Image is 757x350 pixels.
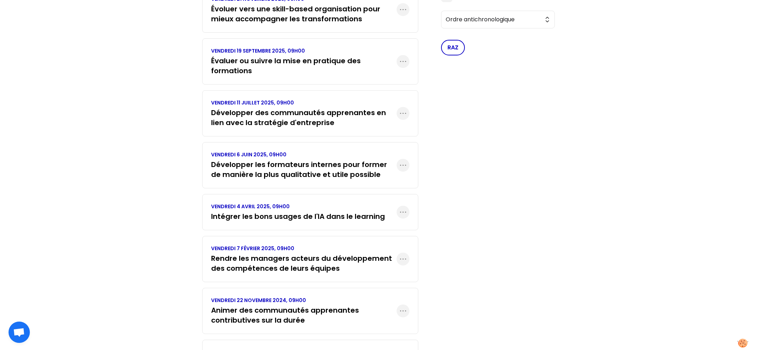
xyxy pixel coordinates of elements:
h3: Évaluer ou suivre la mise en pratique des formations [211,56,397,76]
a: VENDREDI 19 SEPTEMBRE 2025, 09H00Évaluer ou suivre la mise en pratique des formations [211,47,397,76]
span: Ordre antichronologique [446,15,540,24]
button: Ordre antichronologique [441,11,555,28]
a: VENDREDI 4 AVRIL 2025, 09H00Intégrer les bons usages de l'IA dans le learning [211,203,385,221]
a: VENDREDI 22 NOVEMBRE 2024, 09H00Animer des communautés apprenantes contributives sur la durée [211,297,397,325]
a: VENDREDI 11 JUILLET 2025, 09H00Développer des communautés apprenantes en lien avec la stratégie d... [211,99,397,128]
p: VENDREDI 6 JUIN 2025, 09H00 [211,151,397,158]
h3: Intégrer les bons usages de l'IA dans le learning [211,211,385,221]
p: VENDREDI 7 FÉVRIER 2025, 09H00 [211,245,397,252]
button: RAZ [441,40,465,55]
h3: Rendre les managers acteurs du développement des compétences de leurs équipes [211,253,397,273]
a: VENDREDI 7 FÉVRIER 2025, 09H00Rendre les managers acteurs du développement des compétences de leu... [211,245,397,273]
h3: Évoluer vers une skill-based organisation pour mieux accompagner les transformations [211,4,397,24]
h3: Développer des communautés apprenantes en lien avec la stratégie d'entreprise [211,108,397,128]
div: Ouvrir le chat [9,322,30,343]
h3: Développer les formateurs internes pour former de manière la plus qualitative et utile possible [211,160,397,179]
a: VENDREDI 6 JUIN 2025, 09H00Développer les formateurs internes pour former de manière la plus qual... [211,151,397,179]
p: VENDREDI 11 JUILLET 2025, 09H00 [211,99,397,106]
p: VENDREDI 22 NOVEMBRE 2024, 09H00 [211,297,397,304]
p: VENDREDI 19 SEPTEMBRE 2025, 09H00 [211,47,397,54]
p: VENDREDI 4 AVRIL 2025, 09H00 [211,203,385,210]
h3: Animer des communautés apprenantes contributives sur la durée [211,305,397,325]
